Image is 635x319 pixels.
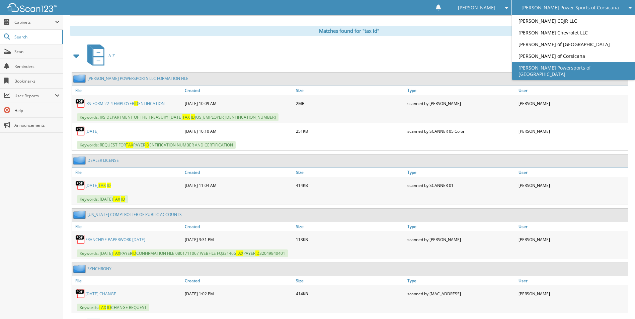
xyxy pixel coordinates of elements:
div: 2MB [294,97,405,110]
a: User [517,222,628,231]
a: SYNCHRONY [87,266,111,272]
a: File [72,276,183,285]
img: PDF.png [75,180,85,190]
span: Reminders [14,64,60,69]
span: Keywords: REQUEST FOR PAYER ENTIFICATION NUMBER AND CERTIFICATION [77,141,236,149]
a: User [517,276,628,285]
a: A-Z [83,42,115,69]
a: [PERSON_NAME] Powersports of [GEOGRAPHIC_DATA] [512,62,635,80]
div: 251KB [294,124,405,138]
span: Help [14,108,60,113]
a: [DATE]TAX ID [85,183,111,188]
a: [PERSON_NAME] of Corsicana [512,50,635,62]
a: Created [183,222,294,231]
span: A-Z [108,53,115,59]
a: Size [294,86,405,95]
span: TAX [98,183,106,188]
div: scanned by SCANNER 05 Color [406,124,517,138]
span: [PERSON_NAME] Power Sports of Corsicana [522,6,619,10]
div: [DATE] 10:09 AM [183,97,294,110]
a: [DATE] [85,128,98,134]
a: [PERSON_NAME] Chevrolet LLC [512,27,635,38]
div: [DATE] 10:10 AM [183,124,294,138]
span: Search [14,34,59,40]
a: [PERSON_NAME] CDJR LLC [512,15,635,27]
a: Size [294,276,405,285]
div: [PERSON_NAME] [517,124,628,138]
span: ID [255,250,259,256]
span: Announcements [14,122,60,128]
a: DEALER LICENSE [87,157,119,163]
img: PDF.png [75,234,85,244]
a: File [72,168,183,177]
a: Type [406,168,517,177]
div: scanned by [PERSON_NAME] [406,97,517,110]
div: scanned by [MAC_ADDRESS] [406,287,517,300]
span: Cabinets [14,19,55,25]
div: [PERSON_NAME] [517,287,628,300]
img: scan123-logo-white.svg [7,3,57,12]
span: [PERSON_NAME] [458,6,495,10]
span: ID [107,183,111,188]
span: Keywords: CHANGE REQUEST [77,304,149,311]
a: Created [183,276,294,285]
a: [PERSON_NAME] of [GEOGRAPHIC_DATA] [512,38,635,50]
a: IRS-FORM 22-4 EMPLOYERIDENTIFICATION [85,101,165,106]
a: [US_STATE] COMPTROLLER OF PUBLIC ACCOUNTS [87,212,182,217]
img: PDF.png [75,98,85,108]
img: folder2.png [73,156,87,165]
span: ID [132,250,136,256]
span: ID [145,142,149,148]
span: Keywords: IRS DEPARTMENT OF THE TREASURY [DATE] [US_EMPLOYER_IDENTIFICATION_NUMBER] [77,113,279,121]
span: ID [191,114,195,120]
a: File [72,222,183,231]
div: 414KB [294,287,405,300]
a: File [72,86,183,95]
span: User Reports [14,93,55,99]
a: Type [406,86,517,95]
a: Type [406,276,517,285]
div: [PERSON_NAME] [517,179,628,192]
div: [PERSON_NAME] [517,233,628,246]
a: User [517,86,628,95]
a: User [517,168,628,177]
a: Size [294,168,405,177]
img: PDF.png [75,289,85,299]
img: folder2.png [73,74,87,83]
img: PDF.png [75,126,85,136]
span: TAX [182,114,190,120]
a: Created [183,86,294,95]
span: TAX [236,250,243,256]
a: Created [183,168,294,177]
img: folder2.png [73,210,87,219]
div: Matches found for "tax id" [70,26,628,36]
div: scanned by [PERSON_NAME] [406,233,517,246]
span: Keywords: [DATE] [77,195,128,203]
span: Keywords: [DATE] PAYER CONFIRMATION FILE 0801711067 WEBFILE FQ331466 PAYER 32049840401 [77,249,288,257]
span: Bookmarks [14,78,60,84]
div: [DATE] 1:02 PM [183,287,294,300]
span: TAX [113,250,120,256]
span: ID [134,101,138,106]
span: TAX [126,142,133,148]
span: ID [107,305,111,310]
a: FRANCHISE PAPERWORK [DATE] [85,237,145,242]
div: scanned by SCANNER 01 [406,179,517,192]
div: [DATE] 11:04 AM [183,179,294,192]
a: [PERSON_NAME] POWERSPORTS LLC FORMATION FILE [87,76,188,81]
a: Type [406,222,517,231]
a: [DATE] CHANGE [85,291,116,297]
span: TAX [113,196,120,202]
img: folder2.png [73,264,87,273]
span: Scan [14,49,60,55]
div: 414KB [294,179,405,192]
div: [DATE] 3:31 PM [183,233,294,246]
div: 113KB [294,233,405,246]
a: Size [294,222,405,231]
div: [PERSON_NAME] [517,97,628,110]
span: ID [121,196,125,202]
span: TAX [99,305,106,310]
